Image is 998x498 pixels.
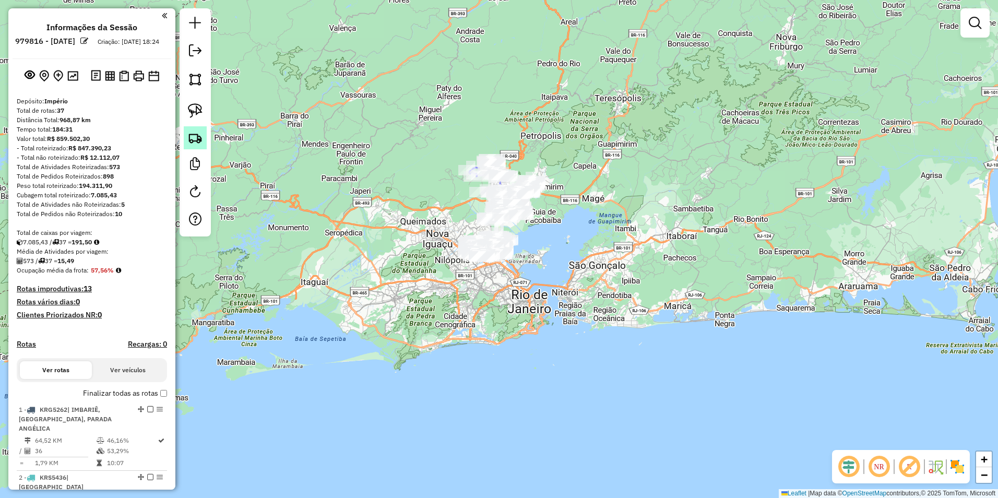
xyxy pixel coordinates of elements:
span: KRS5436 [40,473,66,481]
div: Total de Atividades não Roteirizadas: [17,200,167,209]
i: % de utilização do peso [97,437,104,444]
button: Ver veículos [92,361,164,379]
td: 10:07 [106,458,157,468]
strong: 968,87 km [60,116,91,124]
td: 46,16% [106,435,157,446]
span: Ocultar NR [866,454,892,479]
td: 53,29% [106,446,157,456]
a: Exportar sessão [185,40,206,64]
span: | IMBARIÊ, [GEOGRAPHIC_DATA], PARADA ANGÉLICA [19,406,112,432]
strong: 184:31 [52,125,73,133]
a: Reroteirizar Sessão [185,181,206,205]
em: Opções [157,406,163,412]
button: Centralizar mapa no depósito ou ponto de apoio [37,68,51,84]
div: - Total roteirizado: [17,144,167,153]
em: Opções [157,474,163,480]
strong: 0 [98,310,102,319]
div: - Total não roteirizado: [17,153,167,162]
h4: Recargas: 0 [128,340,167,349]
strong: 194.311,90 [79,182,112,189]
td: = [19,458,24,468]
a: Clique aqui para minimizar o painel [162,9,167,21]
em: Finalizar rota [147,474,153,480]
div: Distância Total: [17,115,167,125]
td: 36 [34,446,96,456]
div: Atividade não roteirizada - MERCEARIA BRASIL [492,210,518,221]
a: Zoom in [976,452,992,467]
div: Cubagem total roteirizado: [17,191,167,200]
img: Fluxo de ruas [927,458,944,475]
a: Criar rota [184,126,207,149]
span: | [808,490,810,497]
span: 2 - [19,473,84,491]
i: Cubagem total roteirizado [17,239,23,245]
strong: 37 [57,106,64,114]
img: Selecionar atividades - polígono [188,72,203,87]
strong: 573 [109,163,120,171]
strong: 57,56% [91,266,114,274]
button: Visualizar Romaneio [117,68,131,84]
div: Total de Pedidos Roteirizados: [17,172,167,181]
strong: R$ 859.502,30 [47,135,90,143]
h4: Rotas improdutivas: [17,284,167,293]
div: Atividade não roteirizada - ZD DISTRIBUIDORA DE BEB [503,200,529,210]
span: Exibir rótulo [897,454,922,479]
i: Total de Atividades [17,258,23,264]
td: 1,79 KM [34,458,96,468]
strong: Império [44,97,68,105]
strong: 7.085,43 [91,191,117,199]
h6: 979816 - [DATE] [15,37,75,46]
div: Total de caixas por viagem: [17,228,167,238]
em: Alterar nome da sessão [80,37,88,45]
strong: 15,49 [57,257,74,265]
em: Alterar sequência das rotas [138,406,144,412]
strong: 191,50 [72,238,92,246]
div: Total de Pedidos não Roteirizados: [17,209,167,219]
img: Exibir/Ocultar setores [949,458,966,475]
label: Finalizar todas as rotas [83,388,167,399]
a: Leaflet [781,490,806,497]
span: KRG5262 [40,406,67,413]
strong: 10 [115,210,122,218]
div: Tempo total: [17,125,167,134]
a: Criar modelo [185,153,206,177]
strong: 0 [76,297,80,306]
em: Finalizar rota [147,406,153,412]
em: Alterar sequência das rotas [138,474,144,480]
button: Adicionar Atividades [51,68,65,84]
img: Criar rota [188,131,203,145]
span: + [981,453,988,466]
span: Ocultar deslocamento [836,454,861,479]
input: Finalizar todas as rotas [160,390,167,397]
td: / [19,446,24,456]
button: Visualizar relatório de Roteirização [103,68,117,82]
i: Tempo total em rota [97,460,102,466]
i: Total de rotas [38,258,45,264]
i: Rota otimizada [158,437,164,444]
div: Criação: [DATE] 18:24 [93,37,163,46]
a: Rotas [17,340,36,349]
div: 573 / 37 = [17,256,167,266]
button: Disponibilidade de veículos [146,68,161,84]
a: OpenStreetMap [842,490,887,497]
strong: 5 [121,200,125,208]
span: 1 - [19,406,112,432]
div: Total de rotas: [17,106,167,115]
i: Distância Total [25,437,31,444]
span: − [981,468,988,481]
div: Média de Atividades por viagem: [17,247,167,256]
strong: R$ 12.112,07 [80,153,120,161]
div: Peso total roteirizado: [17,181,167,191]
button: Otimizar todas as rotas [65,68,80,82]
button: Exibir sessão original [22,67,37,84]
div: Atividade não roteirizada - REPETECO LANCHES LTD [483,241,509,251]
i: Total de rotas [52,239,59,245]
a: Nova sessão e pesquisa [185,13,206,36]
img: Selecionar atividades - laço [188,103,203,118]
h4: Clientes Priorizados NR: [17,311,167,319]
strong: 13 [84,284,92,293]
i: Total de Atividades [25,448,31,454]
div: Map data © contributors,© 2025 TomTom, Microsoft [779,489,998,498]
button: Ver rotas [20,361,92,379]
